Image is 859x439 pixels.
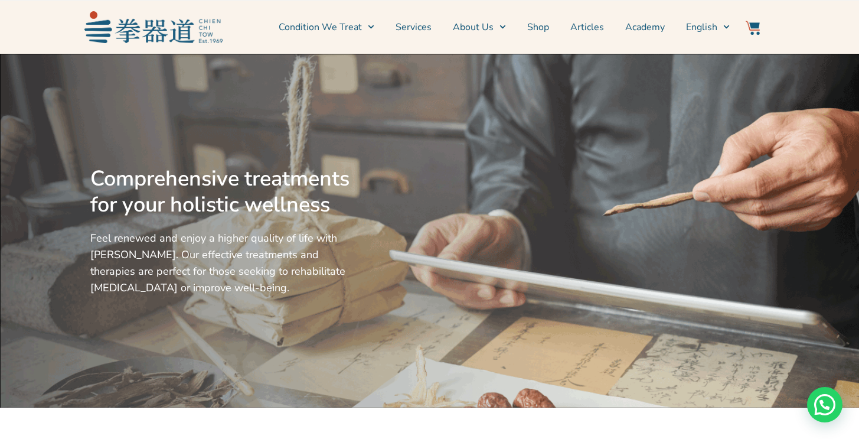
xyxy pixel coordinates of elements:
h2: Comprehensive treatments for your holistic wellness [90,166,355,218]
a: Services [396,12,432,42]
a: English [686,12,730,42]
a: Condition We Treat [279,12,374,42]
span: English [686,20,717,34]
img: Website Icon-03 [746,21,760,35]
nav: Menu [228,12,730,42]
p: Feel renewed and enjoy a higher quality of life with [PERSON_NAME]. Our effective treatments and ... [90,230,355,296]
a: About Us [453,12,506,42]
a: Shop [527,12,549,42]
a: Articles [570,12,604,42]
a: Academy [625,12,665,42]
